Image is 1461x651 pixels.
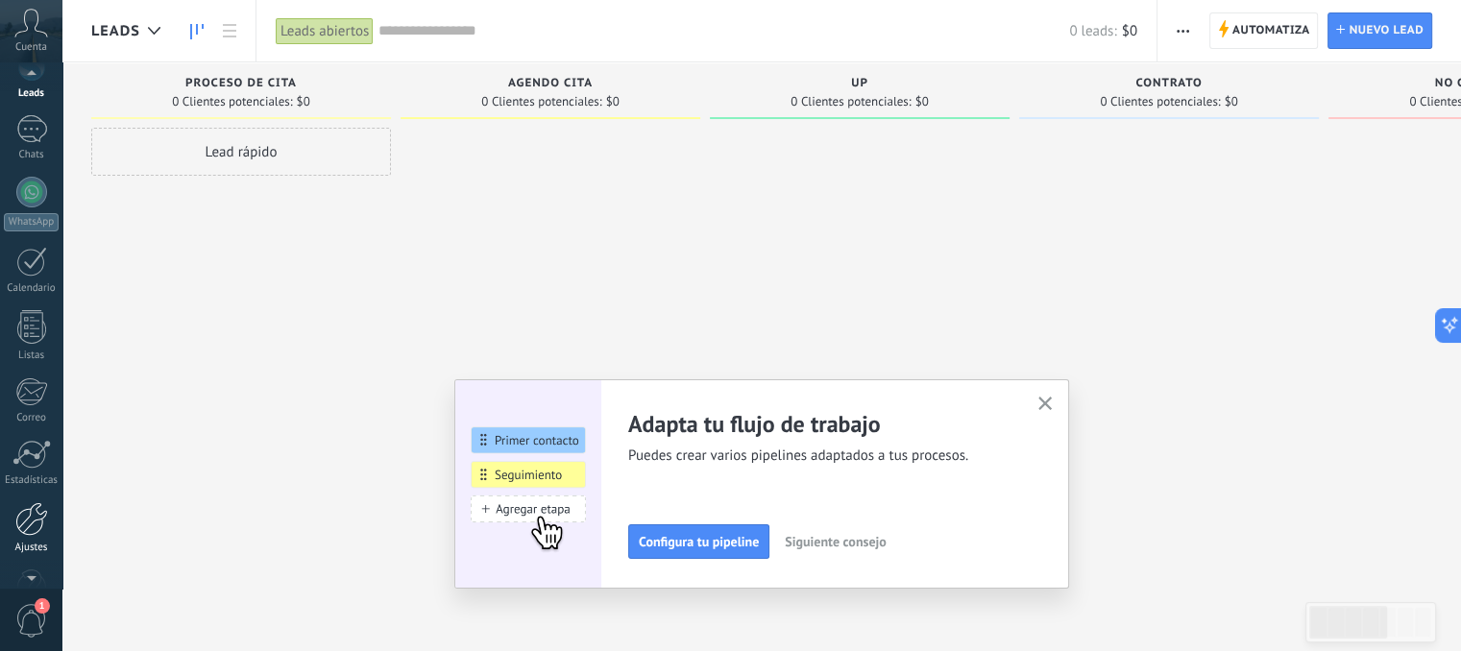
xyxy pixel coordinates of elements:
div: Agendo cita [410,77,691,93]
span: up [851,77,868,90]
div: CONTRATO [1029,77,1309,93]
div: Lead rápido [91,128,391,176]
a: Leads [181,12,213,50]
span: 0 Clientes potenciales: [791,96,911,108]
span: CONTRATO [1135,77,1202,90]
button: Más [1169,12,1197,49]
div: Correo [4,412,60,424]
div: WhatsApp [4,213,59,231]
span: Siguiente consejo [785,535,886,548]
a: Lista [213,12,246,50]
div: up [719,77,1000,93]
span: Automatiza [1232,13,1310,48]
span: $0 [297,96,310,108]
a: Automatiza [1209,12,1319,49]
span: $0 [915,96,929,108]
span: $0 [1225,96,1238,108]
span: Configura tu pipeline [639,535,759,548]
div: Ajustes [4,542,60,554]
span: 0 Clientes potenciales: [172,96,292,108]
span: $0 [1122,22,1137,40]
div: Chats [4,149,60,161]
span: $0 [606,96,620,108]
div: Estadísticas [4,474,60,487]
h2: Adapta tu flujo de trabajo [628,409,1014,439]
span: 0 leads: [1069,22,1116,40]
span: Nuevo lead [1349,13,1424,48]
span: 0 Clientes potenciales: [481,96,601,108]
span: Leads [91,22,140,40]
div: Leads abiertos [276,17,374,45]
span: Proceso de cita [185,77,297,90]
div: Calendario [4,282,60,295]
span: 0 Clientes potenciales: [1100,96,1220,108]
a: Nuevo lead [1327,12,1432,49]
span: 1 [35,598,50,614]
div: Listas [4,350,60,362]
div: Leads [4,87,60,100]
div: Proceso de cita [101,77,381,93]
span: Agendo cita [508,77,593,90]
span: Puedes crear varios pipelines adaptados a tus procesos. [628,446,1014,466]
button: Siguiente consejo [776,527,894,556]
button: Configura tu pipeline [628,524,769,559]
span: Cuenta [15,41,47,54]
